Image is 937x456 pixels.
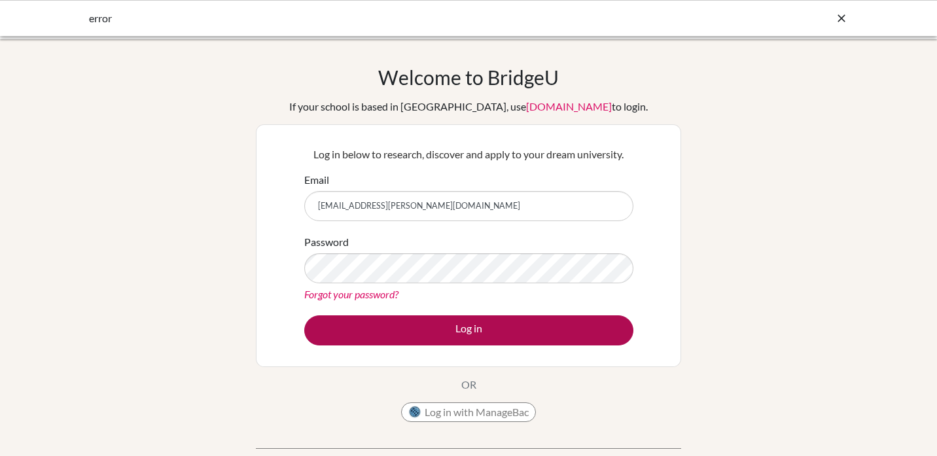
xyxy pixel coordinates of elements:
[461,377,476,393] p: OR
[526,100,612,113] a: [DOMAIN_NAME]
[304,172,329,188] label: Email
[89,10,652,26] div: error
[289,99,648,114] div: If your school is based in [GEOGRAPHIC_DATA], use to login.
[378,65,559,89] h1: Welcome to BridgeU
[401,402,536,422] button: Log in with ManageBac
[304,315,633,345] button: Log in
[304,288,398,300] a: Forgot your password?
[304,234,349,250] label: Password
[304,147,633,162] p: Log in below to research, discover and apply to your dream university.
